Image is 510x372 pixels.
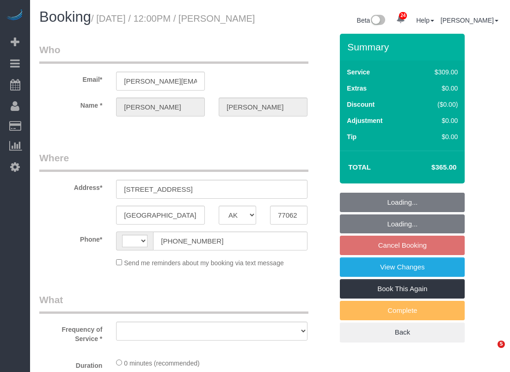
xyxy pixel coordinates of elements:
label: Duration [32,358,109,370]
label: Service [347,67,370,77]
input: City* [116,206,205,225]
input: Zip Code* [270,206,307,225]
div: $0.00 [415,116,458,125]
legend: What [39,293,308,314]
h3: Summary [347,42,460,52]
img: Automaid Logo [6,9,24,22]
input: Last Name* [219,98,307,116]
img: New interface [370,15,385,27]
span: 24 [399,12,407,19]
input: Phone* [153,232,307,250]
label: Tip [347,132,356,141]
a: Book This Again [340,279,465,299]
label: Extras [347,84,367,93]
span: Booking [39,9,91,25]
span: Send me reminders about my booking via text message [124,259,284,267]
legend: Who [39,43,308,64]
a: 24 [392,9,410,30]
div: $0.00 [415,84,458,93]
small: / [DATE] / 12:00PM / [PERSON_NAME] [91,13,255,24]
label: Adjustment [347,116,382,125]
label: Name * [32,98,109,110]
label: Discount [347,100,375,109]
a: Help [416,17,434,24]
label: Phone* [32,232,109,244]
input: First Name* [116,98,205,116]
span: 5 [498,341,505,348]
label: Address* [32,180,109,192]
span: 0 minutes (recommended) [124,360,199,367]
div: $309.00 [415,67,458,77]
h4: $365.00 [404,164,456,171]
iframe: Intercom live chat [479,341,501,363]
label: Email* [32,72,109,84]
div: ($0.00) [415,100,458,109]
input: Email* [116,72,205,91]
a: View Changes [340,257,465,277]
legend: Where [39,151,308,172]
label: Frequency of Service * [32,322,109,343]
div: $0.00 [415,132,458,141]
a: [PERSON_NAME] [441,17,498,24]
strong: Total [348,163,371,171]
a: Back [340,323,465,342]
a: Beta [357,17,386,24]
